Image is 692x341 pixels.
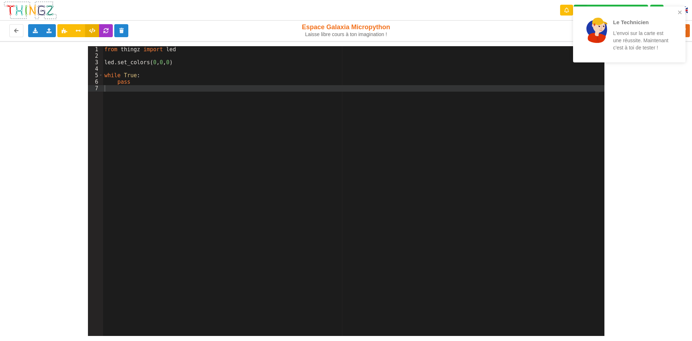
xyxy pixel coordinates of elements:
[678,9,683,16] button: close
[286,31,407,38] div: Laisse libre cours à ton imagination !
[574,5,648,16] div: Ta base fonctionne bien !
[88,46,103,53] div: 1
[613,18,669,26] p: Le Technicien
[286,23,407,38] div: Espace Galaxia Micropython
[613,30,669,51] p: L'envoi sur la carte est une réussite. Maintenant c'est à toi de tester !
[88,59,103,66] div: 3
[88,72,103,79] div: 5
[88,66,103,72] div: 4
[88,53,103,59] div: 2
[88,85,103,92] div: 7
[3,1,57,20] img: thingz_logo.png
[88,79,103,85] div: 6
